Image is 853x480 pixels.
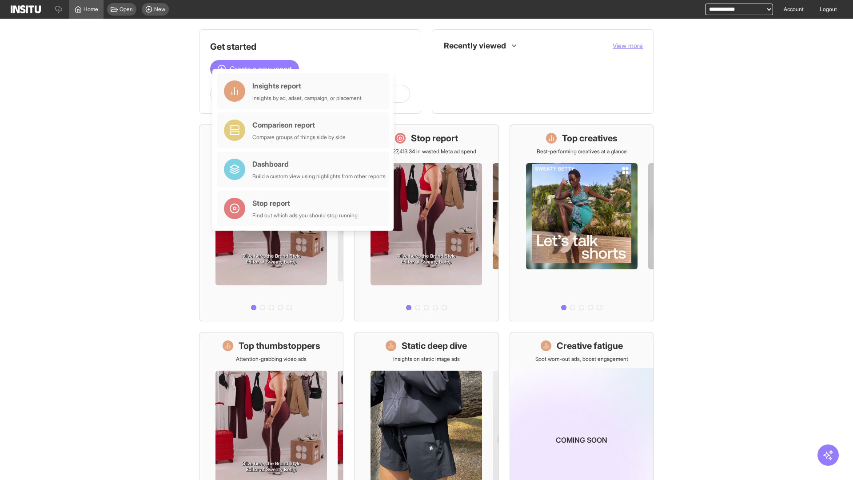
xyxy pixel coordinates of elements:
p: Attention-grabbing video ads [236,356,307,363]
span: Open [120,6,133,13]
h1: Stop report [411,132,458,144]
h1: Static deep dive [402,340,467,352]
p: Save £27,413.34 in wasted Meta ad spend [377,148,476,155]
p: Best-performing creatives at a glance [537,148,627,155]
h1: Top thumbstoppers [239,340,320,352]
div: Build a custom view using highlights from other reports [252,173,386,180]
h1: Get started [210,40,410,53]
span: View more [613,42,643,49]
h1: Top creatives [562,132,618,144]
a: Top creativesBest-performing creatives at a glance [510,124,654,321]
a: Stop reportSave £27,413.34 in wasted Meta ad spend [354,124,498,321]
p: Insights on static image ads [393,356,460,363]
div: Find out which ads you should stop running [252,212,358,219]
div: Stop report [252,198,358,208]
div: Insights report [252,80,362,91]
div: Insights by ad, adset, campaign, or placement [252,95,362,102]
a: What's live nowSee all active ads instantly [199,124,343,321]
span: Home [84,6,98,13]
div: Compare groups of things side by side [252,134,346,141]
button: Create a new report [210,60,299,78]
span: Create a new report [230,64,292,74]
div: Dashboard [252,159,386,169]
span: New [154,6,165,13]
button: View more [613,41,643,50]
img: Logo [11,5,41,13]
div: Comparison report [252,120,346,130]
